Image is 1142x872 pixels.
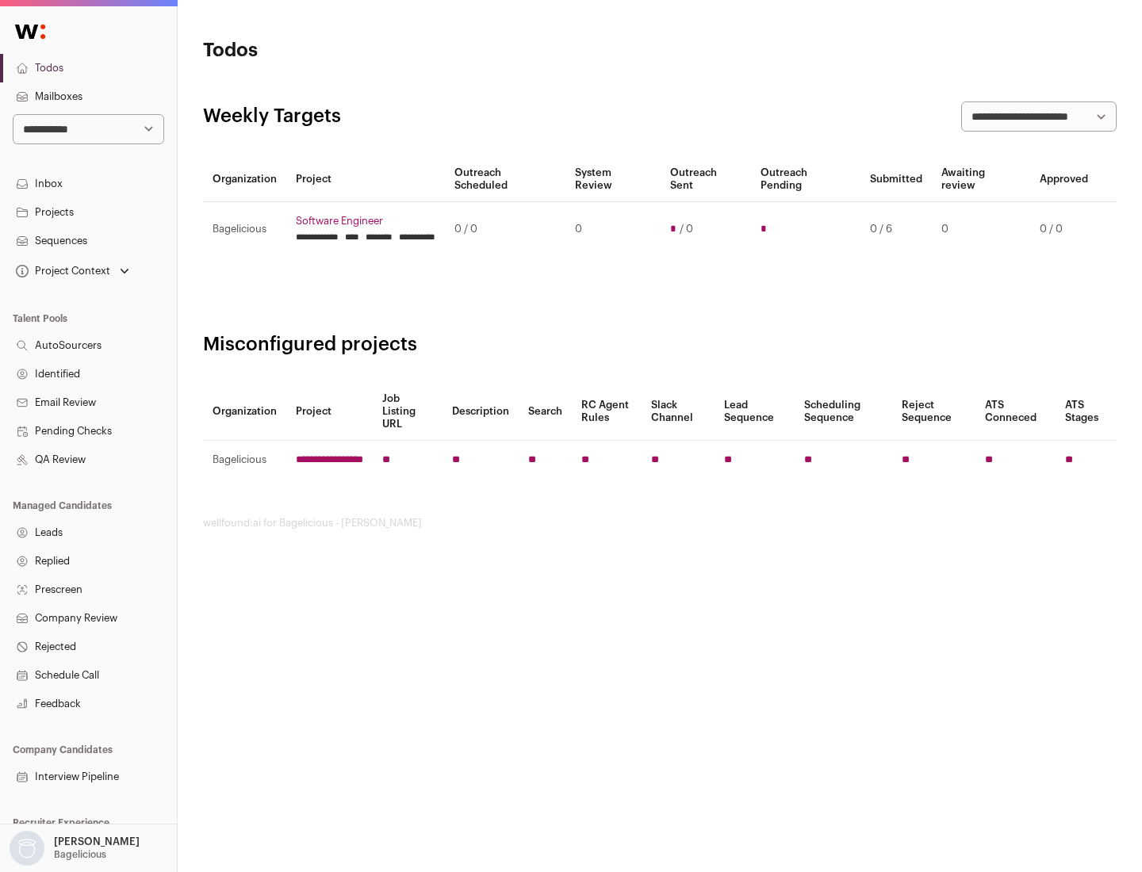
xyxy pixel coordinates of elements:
th: Organization [203,157,286,202]
h2: Misconfigured projects [203,332,1117,358]
th: Outreach Sent [661,157,752,202]
footer: wellfound:ai for Bagelicious - [PERSON_NAME] [203,517,1117,530]
td: 0 [932,202,1030,257]
p: [PERSON_NAME] [54,836,140,848]
p: Bagelicious [54,848,106,861]
button: Open dropdown [13,260,132,282]
img: nopic.png [10,831,44,866]
th: Job Listing URL [373,383,443,441]
div: Project Context [13,265,110,277]
th: Reject Sequence [892,383,976,441]
a: Software Engineer [296,215,435,228]
td: Bagelicious [203,441,286,480]
td: 0 / 6 [860,202,932,257]
span: / 0 [680,223,693,235]
th: Scheduling Sequence [795,383,892,441]
th: Submitted [860,157,932,202]
th: Lead Sequence [715,383,795,441]
h2: Weekly Targets [203,104,341,129]
th: System Review [565,157,660,202]
th: Project [286,383,373,441]
th: Outreach Scheduled [445,157,565,202]
th: Organization [203,383,286,441]
th: Project [286,157,445,202]
th: Search [519,383,572,441]
th: ATS Stages [1056,383,1117,441]
td: 0 / 0 [445,202,565,257]
th: Outreach Pending [751,157,860,202]
td: 0 [565,202,660,257]
img: Wellfound [6,16,54,48]
th: Description [443,383,519,441]
td: Bagelicious [203,202,286,257]
td: 0 / 0 [1030,202,1098,257]
th: Approved [1030,157,1098,202]
th: ATS Conneced [975,383,1055,441]
th: Awaiting review [932,157,1030,202]
th: Slack Channel [642,383,715,441]
h1: Todos [203,38,508,63]
button: Open dropdown [6,831,143,866]
th: RC Agent Rules [572,383,641,441]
